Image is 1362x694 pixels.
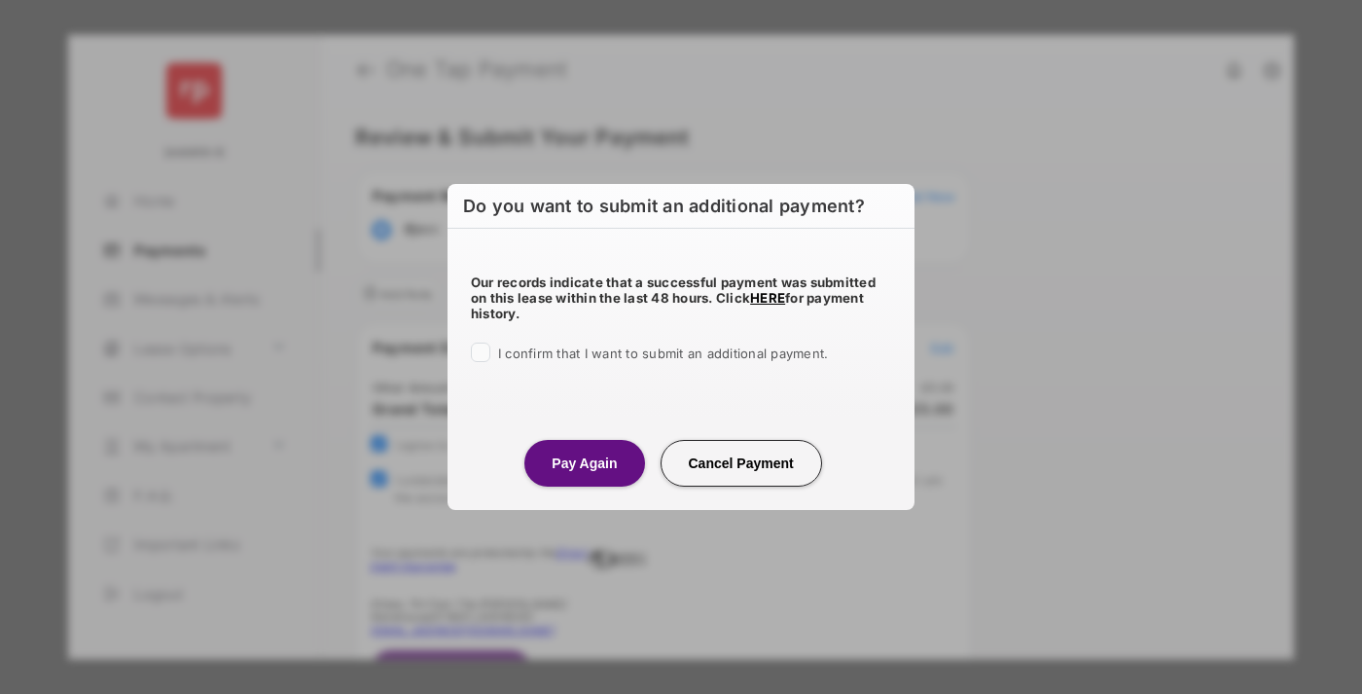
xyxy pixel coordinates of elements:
span: I confirm that I want to submit an additional payment. [498,346,828,361]
button: Pay Again [524,440,644,487]
h6: Do you want to submit an additional payment? [448,184,914,229]
h5: Our records indicate that a successful payment was submitted on this lease within the last 48 hou... [471,274,891,321]
a: HERE [750,290,785,306]
button: Cancel Payment [661,440,822,487]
